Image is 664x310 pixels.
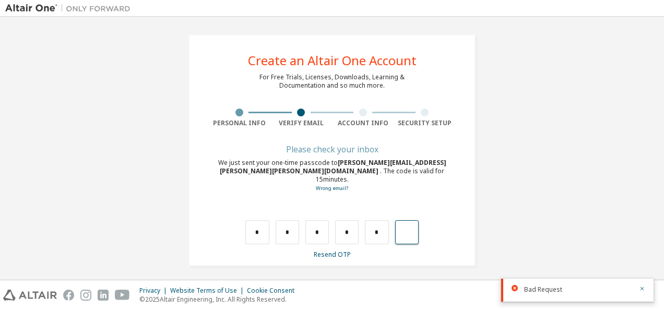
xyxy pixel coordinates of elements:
[208,159,456,193] div: We just sent your one-time passcode to . The code is valid for 15 minutes.
[170,287,247,295] div: Website Terms of Use
[247,287,301,295] div: Cookie Consent
[80,290,91,301] img: instagram.svg
[5,3,136,14] img: Altair One
[259,73,405,90] div: For Free Trials, Licenses, Downloads, Learning & Documentation and so much more.
[208,119,270,127] div: Personal Info
[248,54,417,67] div: Create an Altair One Account
[524,285,562,294] span: Bad Request
[208,146,456,152] div: Please check your inbox
[314,250,351,259] a: Resend OTP
[316,185,348,192] a: Go back to the registration form
[98,290,109,301] img: linkedin.svg
[63,290,74,301] img: facebook.svg
[3,290,57,301] img: altair_logo.svg
[270,119,333,127] div: Verify Email
[220,158,446,175] span: [PERSON_NAME][EMAIL_ADDRESS][PERSON_NAME][PERSON_NAME][DOMAIN_NAME]
[139,287,170,295] div: Privacy
[139,295,301,304] p: © 2025 Altair Engineering, Inc. All Rights Reserved.
[332,119,394,127] div: Account Info
[115,290,130,301] img: youtube.svg
[394,119,456,127] div: Security Setup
